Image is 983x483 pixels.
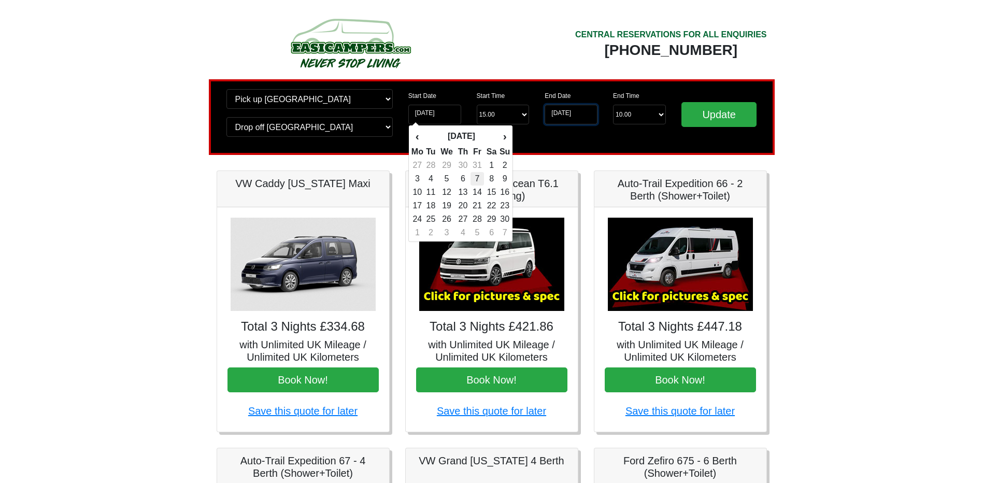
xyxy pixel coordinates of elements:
[455,159,471,172] td: 30
[411,159,424,172] td: 27
[499,172,510,186] td: 9
[484,159,499,172] td: 1
[499,145,510,159] th: Su
[499,127,510,145] th: ›
[424,127,499,145] th: [DATE]
[471,145,485,159] th: Fr
[477,91,505,101] label: Start Time
[605,319,756,334] h4: Total 3 Nights £447.18
[411,172,424,186] td: 3
[227,319,379,334] h4: Total 3 Nights £334.68
[424,226,438,239] td: 2
[681,102,757,127] input: Update
[575,41,767,60] div: [PHONE_NUMBER]
[605,454,756,479] h5: Ford Zefiro 675 - 6 Berth (Shower+Toilet)
[455,199,471,212] td: 20
[438,212,455,226] td: 26
[455,186,471,199] td: 13
[416,338,567,363] h5: with Unlimited UK Mileage / Unlimited UK Kilometers
[499,212,510,226] td: 30
[424,159,438,172] td: 28
[484,199,499,212] td: 22
[227,338,379,363] h5: with Unlimited UK Mileage / Unlimited UK Kilometers
[484,145,499,159] th: Sa
[608,218,753,311] img: Auto-Trail Expedition 66 - 2 Berth (Shower+Toilet)
[471,159,485,172] td: 31
[613,91,639,101] label: End Time
[471,186,485,199] td: 14
[455,172,471,186] td: 6
[438,145,455,159] th: We
[605,367,756,392] button: Book Now!
[419,218,564,311] img: VW California Ocean T6.1 (Auto, Awning)
[545,91,571,101] label: End Date
[575,29,767,41] div: CENTRAL RESERVATIONS FOR ALL ENQUIRIES
[411,212,424,226] td: 24
[499,159,510,172] td: 2
[484,226,499,239] td: 6
[408,105,461,124] input: Start Date
[408,91,436,101] label: Start Date
[231,218,376,311] img: VW Caddy California Maxi
[411,186,424,199] td: 10
[471,199,485,212] td: 21
[471,226,485,239] td: 5
[416,319,567,334] h4: Total 3 Nights £421.86
[484,172,499,186] td: 8
[438,199,455,212] td: 19
[455,226,471,239] td: 4
[455,212,471,226] td: 27
[499,226,510,239] td: 7
[411,226,424,239] td: 1
[438,226,455,239] td: 3
[252,15,449,72] img: campers-checkout-logo.png
[227,454,379,479] h5: Auto-Trail Expedition 67 - 4 Berth (Shower+Toilet)
[437,405,546,417] a: Save this quote for later
[248,405,358,417] a: Save this quote for later
[455,145,471,159] th: Th
[471,212,485,226] td: 28
[227,367,379,392] button: Book Now!
[424,199,438,212] td: 18
[625,405,735,417] a: Save this quote for later
[438,172,455,186] td: 5
[411,199,424,212] td: 17
[416,367,567,392] button: Book Now!
[605,338,756,363] h5: with Unlimited UK Mileage / Unlimited UK Kilometers
[471,172,485,186] td: 7
[424,172,438,186] td: 4
[438,159,455,172] td: 29
[416,454,567,467] h5: VW Grand [US_STATE] 4 Berth
[411,127,424,145] th: ‹
[227,177,379,190] h5: VW Caddy [US_STATE] Maxi
[499,186,510,199] td: 16
[424,186,438,199] td: 11
[545,105,597,124] input: Return Date
[438,186,455,199] td: 12
[424,145,438,159] th: Tu
[499,199,510,212] td: 23
[411,145,424,159] th: Mo
[605,177,756,202] h5: Auto-Trail Expedition 66 - 2 Berth (Shower+Toilet)
[484,186,499,199] td: 15
[424,212,438,226] td: 25
[484,212,499,226] td: 29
